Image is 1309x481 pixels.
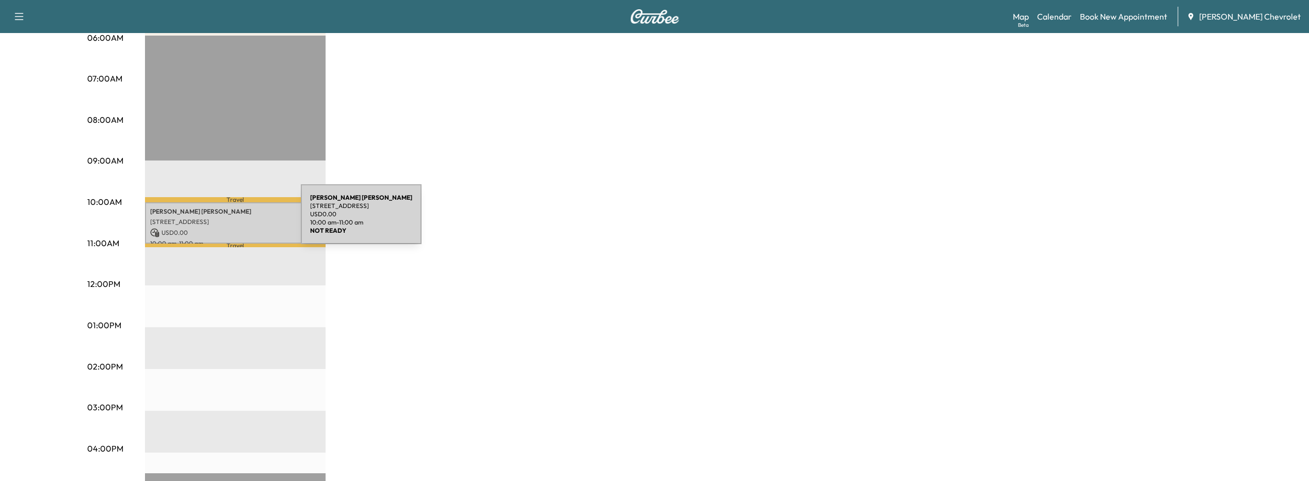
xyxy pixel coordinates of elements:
[310,218,412,227] p: 10:00 am - 11:00 am
[87,360,123,373] p: 02:00PM
[145,244,326,247] p: Travel
[150,228,320,237] p: USD 0.00
[310,227,346,234] b: NOT READY
[87,442,123,455] p: 04:00PM
[1080,10,1167,23] a: Book New Appointment
[87,31,123,44] p: 06:00AM
[310,194,412,201] b: [PERSON_NAME] [PERSON_NAME]
[1037,10,1072,23] a: Calendar
[150,207,320,216] p: [PERSON_NAME] [PERSON_NAME]
[310,210,412,218] p: USD 0.00
[1018,21,1029,29] div: Beta
[87,154,123,167] p: 09:00AM
[310,202,412,210] p: [STREET_ADDRESS]
[87,401,123,413] p: 03:00PM
[87,237,119,249] p: 11:00AM
[145,197,326,202] p: Travel
[87,114,123,126] p: 08:00AM
[1013,10,1029,23] a: MapBeta
[87,72,122,85] p: 07:00AM
[87,278,120,290] p: 12:00PM
[87,196,122,208] p: 10:00AM
[150,218,320,226] p: [STREET_ADDRESS]
[1199,10,1301,23] span: [PERSON_NAME] Chevrolet
[87,319,121,331] p: 01:00PM
[630,9,680,24] img: Curbee Logo
[150,239,320,248] p: 10:00 am - 11:00 am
